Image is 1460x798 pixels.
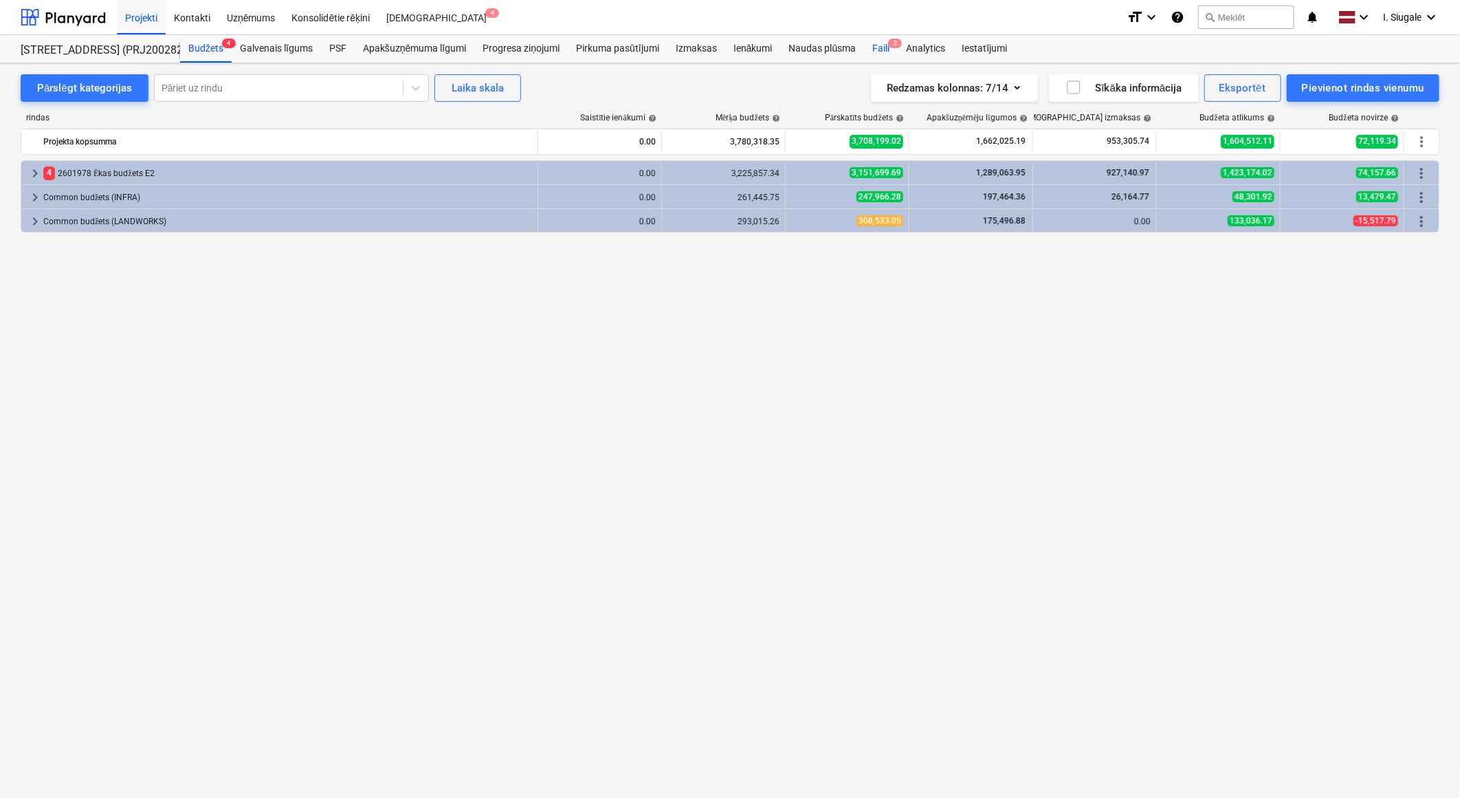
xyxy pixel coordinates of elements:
div: Galvenais līgums [232,35,321,63]
i: Zināšanu pamats [1171,9,1184,25]
div: [DEMOGRAPHIC_DATA] izmaksas [1017,113,1151,123]
button: Meklēt [1198,6,1294,29]
div: 261,445.75 [667,193,779,202]
i: keyboard_arrow_down [1143,9,1160,25]
a: Iestatījumi [953,35,1015,63]
span: 308,533.05 [856,215,903,226]
span: 2 [888,39,902,48]
span: Vairāk darbību [1413,189,1430,206]
div: Pievienot rindas vienumu [1302,79,1424,97]
span: help [1140,114,1151,122]
span: keyboard_arrow_right [27,189,43,206]
span: 1,289,063.95 [975,168,1027,177]
span: 74,157.66 [1356,167,1398,178]
button: Pārslēgt kategorijas [21,74,148,102]
div: 2601978 Ēkas budžets E2 [43,162,532,184]
a: Pirkuma pasūtījumi [568,35,667,63]
i: notifications [1305,9,1319,25]
div: 0.00 [1039,217,1151,226]
span: 953,305.74 [1105,136,1151,147]
div: 293,015.26 [667,217,779,226]
span: 3,708,199.02 [850,135,903,148]
div: Eksportēt [1219,79,1266,97]
a: Faili2 [864,35,898,63]
span: 1,662,025.19 [975,136,1027,147]
span: 72,119.34 [1356,135,1398,148]
button: Eksportēt [1204,74,1281,102]
div: [STREET_ADDRESS] (PRJ2002826) 2601978 [21,43,164,58]
a: Apakšuzņēmuma līgumi [355,35,474,63]
span: 1,423,174.02 [1221,167,1274,178]
a: Budžets4 [180,35,232,63]
div: Budžeta atlikums [1200,113,1275,123]
button: Redzamas kolonnas:7/14 [871,74,1038,102]
span: 4 [222,39,236,48]
span: 4 [485,8,499,18]
div: Common budžets (LANDWORKS) [43,211,532,233]
div: 3,225,857.34 [667,169,779,178]
span: keyboard_arrow_right [27,165,43,182]
span: 133,036.17 [1228,215,1274,226]
div: 0.00 [544,217,656,226]
span: 175,496.88 [982,216,1027,226]
div: 0.00 [544,193,656,202]
span: help [769,114,780,122]
div: Common budžets (INFRA) [43,186,532,208]
div: rindas [21,113,539,123]
span: search [1204,12,1215,23]
i: keyboard_arrow_down [1356,9,1372,25]
a: Analytics [898,35,953,63]
div: Budžets [180,35,232,63]
span: 197,464.36 [982,192,1027,202]
div: Saistītie ienākumi [580,113,656,123]
span: help [645,114,656,122]
div: Faili [864,35,898,63]
span: help [1388,114,1399,122]
span: -15,517.79 [1353,215,1398,226]
span: Vairāk darbību [1413,133,1430,150]
div: Pārskatīts budžets [825,113,904,123]
span: 26,164.77 [1110,192,1151,202]
span: 13,479.47 [1356,191,1398,202]
a: Ienākumi [725,35,781,63]
span: 1,604,512.11 [1221,135,1274,148]
button: Sīkāka informācija [1049,74,1199,102]
div: Budžeta novirze [1329,113,1399,123]
button: Laika skala [434,74,521,102]
span: I. Siugale [1383,12,1422,23]
a: PSF [321,35,355,63]
span: Vairāk darbību [1413,213,1430,230]
div: 0.00 [544,169,656,178]
i: keyboard_arrow_down [1423,9,1439,25]
div: Projekta kopsumma [43,131,532,153]
span: help [1017,114,1028,122]
span: 3,151,699.69 [850,167,903,178]
span: keyboard_arrow_right [27,213,43,230]
div: Laika skala [452,79,504,97]
a: Naudas plūsma [781,35,865,63]
span: 247,966.28 [856,191,903,202]
span: help [893,114,904,122]
div: Apakšuzņēmēju līgumos [927,113,1028,123]
iframe: Chat Widget [1391,732,1460,798]
div: Sīkāka informācija [1065,79,1182,97]
span: Vairāk darbību [1413,165,1430,182]
div: Pārslēgt kategorijas [37,79,132,97]
div: Mērķa budžets [716,113,780,123]
span: help [1264,114,1275,122]
div: Redzamas kolonnas : 7/14 [887,79,1021,97]
a: Izmaksas [667,35,725,63]
span: 48,301.92 [1232,191,1274,202]
span: 927,140.97 [1105,168,1151,177]
i: format_size [1127,9,1143,25]
div: 0.00 [544,131,656,153]
button: Pievienot rindas vienumu [1287,74,1439,102]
